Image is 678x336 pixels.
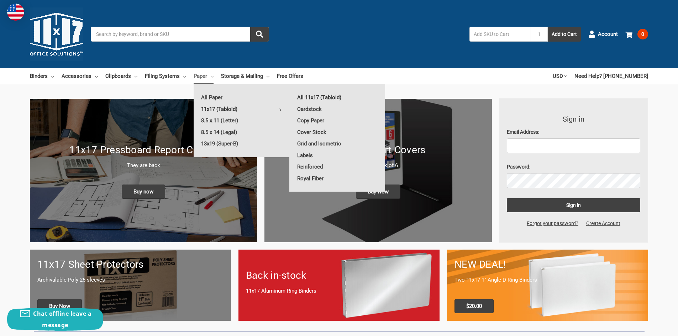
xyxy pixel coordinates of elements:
[37,299,82,313] span: Buy Now
[637,29,648,39] span: 0
[91,27,269,42] input: Search by keyword, brand or SKU
[33,310,91,329] span: Chat offline leave a message
[507,163,641,171] label: Password:
[246,287,432,295] p: 11x17 Aluminum Ring Binders
[30,68,54,84] a: Binders
[588,25,618,43] a: Account
[507,198,641,212] input: Sign in
[454,299,494,313] span: $20.00
[30,99,257,242] a: New 11x17 Pressboard Binders 11x17 Pressboard Report Covers They are back Buy now
[194,115,289,126] a: 8.5 x 11 (Letter)
[37,161,249,170] p: They are back
[37,143,249,158] h1: 11x17 Pressboard Report Covers
[62,68,98,84] a: Accessories
[7,308,103,331] button: Chat offline leave a message
[290,138,385,149] a: Grid and Isometric
[37,276,224,284] p: Archivalable Poly 25 sleeves
[290,161,385,172] a: Reinforced
[582,220,624,227] a: Create Account
[122,185,165,199] span: Buy now
[290,92,385,103] a: All 11x17 (Tabloid)
[447,250,648,320] a: 11x17 Binder 2-pack only $20.00 NEW DEAL! Two 11x17 1" Angle-D Ring Binders $20.00
[290,150,385,161] a: Labels
[30,7,83,61] img: 11x17.com
[548,27,581,42] button: Add to Cart
[7,4,24,21] img: duty and tax information for United States
[290,103,385,115] a: Cardstock
[625,25,648,43] a: 0
[574,68,648,84] a: Need Help? [PHONE_NUMBER]
[264,99,492,242] a: 11x17 Report Covers 11x17 Report Covers Black - pack of 6 Buy Now
[37,257,224,272] h1: 11x17 Sheet Protectors
[30,99,257,242] img: New 11x17 Pressboard Binders
[194,92,289,103] a: All Paper
[469,27,531,42] input: Add SKU to Cart
[238,250,440,320] a: Back in-stock 11x17 Aluminum Ring Binders
[194,138,289,149] a: 13x19 (Super-B)
[272,161,484,170] p: Black - pack of 6
[290,115,385,126] a: Copy Paper
[454,276,641,284] p: Two 11x17 1" Angle-D Ring Binders
[246,268,432,283] h1: Back in-stock
[507,128,641,136] label: Email Address:
[553,68,567,84] a: USD
[194,103,289,115] a: 11x17 (Tabloid)
[523,220,582,227] a: Forgot your password?
[277,68,303,84] a: Free Offers
[194,127,289,138] a: 8.5 x 14 (Legal)
[290,127,385,138] a: Cover Stock
[30,250,231,320] a: 11x17 sheet protectors 11x17 Sheet Protectors Archivalable Poly 25 sleeves Buy Now
[619,317,678,336] iframe: Google Customer Reviews
[598,30,618,38] span: Account
[105,68,137,84] a: Clipboards
[290,173,385,184] a: Royal Fiber
[145,68,186,84] a: Filing Systems
[194,68,214,84] a: Paper
[507,114,641,124] h3: Sign in
[221,68,269,84] a: Storage & Mailing
[454,257,641,272] h1: NEW DEAL!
